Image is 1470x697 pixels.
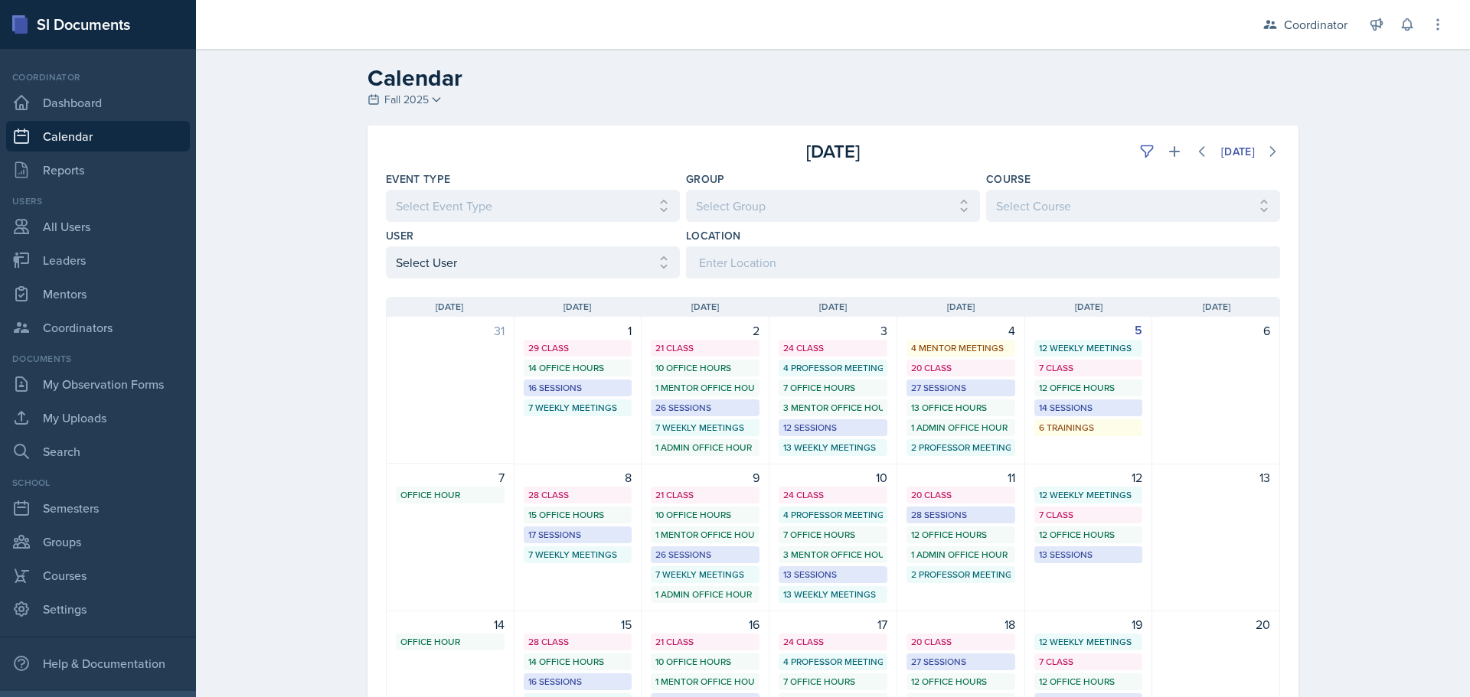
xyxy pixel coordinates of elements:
div: 31 [396,321,505,340]
div: 1 Mentor Office Hour [655,675,755,689]
div: 21 Class [655,488,755,502]
div: [DATE] [684,138,982,165]
label: Group [686,171,725,187]
div: 1 Mentor Office Hour [655,528,755,542]
div: 15 [524,615,632,633]
a: Dashboard [6,87,190,118]
div: 4 Professor Meetings [783,508,883,522]
div: 20 [1161,615,1270,633]
label: User [386,228,413,243]
div: 7 Class [1039,508,1138,522]
div: 24 Class [783,488,883,502]
div: 13 Sessions [783,568,883,581]
div: School [6,476,190,490]
div: 3 [779,321,887,340]
div: 12 Weekly Meetings [1039,635,1138,649]
div: Coordinator [1284,15,1347,34]
div: 8 [524,468,632,487]
div: 16 Sessions [528,675,628,689]
div: 20 Class [911,488,1011,502]
div: 12 Weekly Meetings [1039,488,1138,502]
a: Search [6,436,190,467]
a: Semesters [6,493,190,523]
span: [DATE] [691,300,719,314]
div: 1 [524,321,632,340]
div: 3 Mentor Office Hours [783,401,883,415]
div: 4 [906,321,1015,340]
div: 11 [906,468,1015,487]
span: [DATE] [1203,300,1230,314]
div: Users [6,194,190,208]
div: 20 Class [911,635,1011,649]
span: [DATE] [947,300,975,314]
div: 7 Office Hours [783,381,883,395]
div: 15 Office Hours [528,508,628,522]
a: Reports [6,155,190,185]
label: Course [986,171,1031,187]
a: Coordinators [6,312,190,343]
div: Office Hour [400,488,500,502]
div: Help & Documentation [6,648,190,679]
div: 1 Mentor Office Hour [655,381,755,395]
div: 12 Weekly Meetings [1039,341,1138,355]
div: 6 Trainings [1039,421,1138,435]
div: 14 Sessions [1039,401,1138,415]
a: Courses [6,560,190,591]
div: 13 Sessions [1039,548,1138,562]
div: 10 [779,468,887,487]
div: 12 Office Hours [1039,528,1138,542]
div: Office Hour [400,635,500,649]
div: 10 Office Hours [655,361,755,375]
div: 13 Weekly Meetings [783,588,883,601]
div: 13 Weekly Meetings [783,441,883,454]
button: [DATE] [1211,138,1265,164]
a: Calendar [6,121,190,151]
div: 10 Office Hours [655,508,755,522]
a: Groups [6,526,190,557]
div: 12 Office Hours [911,675,1011,689]
div: 4 Mentor Meetings [911,341,1011,355]
div: 12 Sessions [783,421,883,435]
a: Leaders [6,245,190,275]
div: 2 [651,321,759,340]
div: 20 Class [911,361,1011,375]
a: Settings [6,594,190,624]
div: 21 Class [655,635,755,649]
div: 9 [651,468,759,487]
div: 4 Professor Meetings [783,361,883,375]
div: 17 [779,615,887,633]
div: 24 Class [783,635,883,649]
span: [DATE] [436,300,463,314]
a: My Uploads [6,402,190,433]
div: 12 [1034,468,1143,487]
div: 27 Sessions [911,381,1011,395]
div: 1 Admin Office Hour [655,441,755,454]
label: Event Type [386,171,451,187]
span: [DATE] [563,300,591,314]
div: 12 Office Hours [911,528,1011,542]
div: 21 Class [655,341,755,355]
a: My Observation Forms [6,369,190,399]
div: 26 Sessions [655,548,755,562]
div: 18 [906,615,1015,633]
div: 7 Class [1039,655,1138,669]
div: 13 [1161,468,1270,487]
div: [DATE] [1221,145,1255,158]
div: 28 Class [528,488,628,502]
div: 28 Sessions [911,508,1011,522]
div: 1 Admin Office Hour [655,588,755,601]
div: 12 Office Hours [1039,675,1138,689]
div: 19 [1034,615,1143,633]
h2: Calendar [367,64,1298,92]
span: [DATE] [1075,300,1102,314]
div: 7 Weekly Meetings [528,548,628,562]
div: 16 [651,615,759,633]
div: 16 Sessions [528,381,628,395]
div: 6 [1161,321,1270,340]
div: 13 Office Hours [911,401,1011,415]
div: 26 Sessions [655,401,755,415]
div: Coordinator [6,70,190,84]
div: 14 Office Hours [528,655,628,669]
div: 14 [396,615,505,633]
div: 27 Sessions [911,655,1011,669]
